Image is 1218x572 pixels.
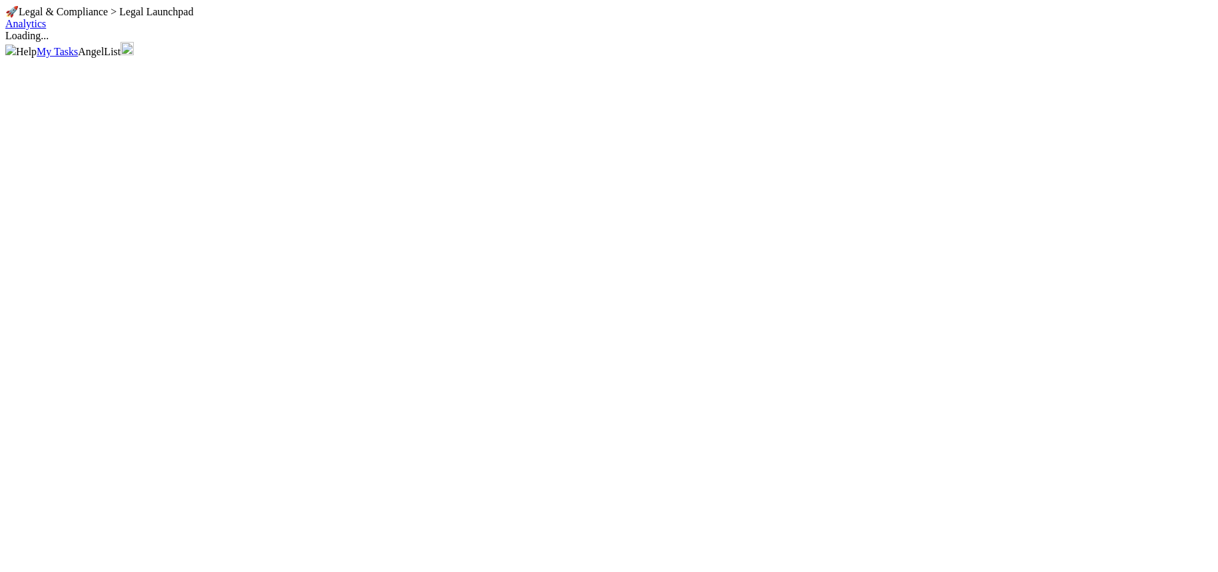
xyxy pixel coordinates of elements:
span: AngelList [78,46,120,57]
img: avatar_0b1dbcb8-f701-47e0-85bc-d79ccc0efe6c.png [120,42,134,55]
div: Help [16,46,37,58]
span: Loading... [5,30,49,41]
span: 🚀 [5,6,19,17]
img: logo-inverted-e16ddd16eac7371096b0.svg [5,45,16,55]
a: My Tasks [37,46,78,57]
a: Analytics [5,18,46,29]
span: Legal & Compliance > Legal Launchpad [19,6,194,17]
